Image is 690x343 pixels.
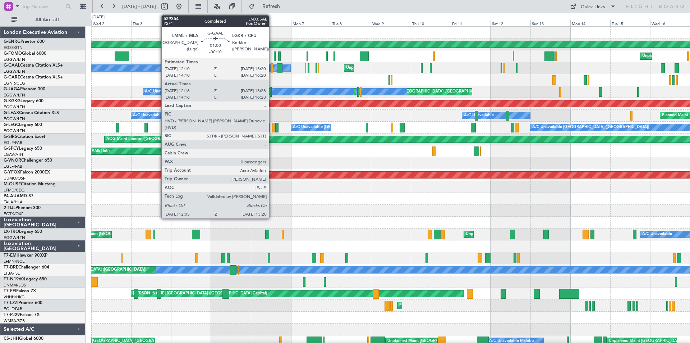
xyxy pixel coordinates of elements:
div: Fri 4 [171,20,211,26]
span: P4-AUA [4,194,20,198]
span: G-JAGA [4,87,20,91]
span: All Aircraft [19,17,76,22]
div: A/C Unavailable [464,110,494,121]
span: G-SIRS [4,135,17,139]
a: EGGW/LTN [4,235,25,240]
a: EGGW/LTN [4,104,25,110]
a: T7-EMIHawker 900XP [4,253,47,258]
div: Wed 9 [371,20,411,26]
span: CS-JHH [4,337,19,341]
div: A/C Unavailable [GEOGRAPHIC_DATA] ([GEOGRAPHIC_DATA]) [293,122,410,133]
a: G-GAALCessna Citation XLS+ [4,63,63,68]
span: G-FOMO [4,51,22,56]
div: AOG Maint London ([GEOGRAPHIC_DATA]) [106,134,187,145]
div: Fri 11 [451,20,491,26]
a: EGTK/OXF [4,211,23,217]
a: LFMD/CEQ [4,188,24,193]
div: Planned [GEOGRAPHIC_DATA] ([GEOGRAPHIC_DATA]) [386,86,488,97]
div: Mon 14 [570,20,610,26]
div: Unplanned Maint [GEOGRAPHIC_DATA] ([GEOGRAPHIC_DATA]) [346,63,464,73]
a: EGGW/LTN [4,92,25,98]
span: T7-FFI [4,289,16,293]
a: FALA/HLA [4,199,23,205]
div: Thu 10 [411,20,451,26]
a: G-YFOXFalcon 2000EX [4,170,50,175]
a: EGGW/LTN [4,116,25,122]
span: G-GARE [4,75,20,80]
div: Wed 16 [650,20,690,26]
div: Wed 2 [91,20,131,26]
div: [DATE] [92,14,105,21]
div: Planned Maint [GEOGRAPHIC_DATA] ([GEOGRAPHIC_DATA]) [399,300,512,311]
input: Trip Number [22,1,63,12]
div: [PERSON_NAME] [GEOGRAPHIC_DATA] ([GEOGRAPHIC_DATA] Capital) [133,288,267,299]
span: G-GAAL [4,63,20,68]
a: EGGW/LTN [4,69,25,74]
span: G-YFOX [4,170,20,175]
a: EGLF/FAB [4,164,22,169]
a: G-LEGCLegacy 600 [4,123,42,127]
span: [DATE] - [DATE] [122,3,156,10]
a: EGLF/FAB [4,306,22,312]
a: EGGW/LTN [4,57,25,62]
div: A/C Unavailable [GEOGRAPHIC_DATA] ([GEOGRAPHIC_DATA]) [532,122,649,133]
a: DNMM/LOS [4,283,26,288]
a: G-SPCYLegacy 650 [4,146,42,151]
a: G-KGKGLegacy 600 [4,99,43,103]
span: G-LEAX [4,111,19,115]
div: A/C Unavailable [GEOGRAPHIC_DATA] ([GEOGRAPHIC_DATA]) [133,110,250,121]
span: G-KGKG [4,99,20,103]
div: Quick Links [581,4,605,11]
a: G-JAGAPhenom 300 [4,87,45,91]
div: Tue 15 [610,20,650,26]
span: T7-PJ29 [4,313,20,317]
a: M-OUSECitation Mustang [4,182,56,186]
a: 2-TIJLPhenom 300 [4,206,41,210]
a: WMSA/SZB [4,318,25,324]
div: Unplanned Maint [GEOGRAPHIC_DATA] ([GEOGRAPHIC_DATA]) [466,229,584,240]
a: EGNR/CEG [4,81,25,86]
span: T7-LZZI [4,301,18,305]
a: EGGW/LTN [4,128,25,134]
div: A/C Unavailable [642,229,672,240]
a: LX-TROLegacy 650 [4,230,42,234]
a: T7-PJ29Falcon 7X [4,313,40,317]
div: Sun 13 [530,20,570,26]
a: G-FOMOGlobal 6000 [4,51,46,56]
span: M-OUSE [4,182,21,186]
div: A/C Unavailable [145,86,175,97]
a: T7-FFIFalcon 7X [4,289,36,293]
a: EGLF/FAB [4,140,22,145]
a: G-SIRSCitation Excel [4,135,45,139]
button: All Aircraft [8,14,78,26]
div: Sat 5 [211,20,251,26]
a: G-LEAXCessna Citation XLS [4,111,59,115]
a: G-ENRGPraetor 600 [4,40,45,44]
span: G-LEGC [4,123,19,127]
a: T7-BREChallenger 604 [4,265,49,270]
div: Sun 6 [251,20,291,26]
span: T7-N1960 [4,277,24,281]
a: CS-JHHGlobal 6000 [4,337,43,341]
a: T7-N1960Legacy 650 [4,277,47,281]
span: G-VNOR [4,158,21,163]
span: 2-TIJL [4,206,15,210]
span: G-ENRG [4,40,20,44]
a: LGAV/ATH [4,152,23,157]
span: LX-TRO [4,230,19,234]
div: Tue 8 [331,20,371,26]
span: Refresh [256,4,286,9]
a: G-GARECessna Citation XLS+ [4,75,63,80]
div: Thu 3 [131,20,171,26]
a: VHHH/HKG [4,294,25,300]
a: LFMN/NCE [4,259,25,264]
a: G-VNORChallenger 650 [4,158,52,163]
a: LTBA/ISL [4,271,20,276]
span: T7-EMI [4,253,18,258]
span: T7-BRE [4,265,18,270]
a: EGSS/STN [4,45,23,50]
a: UUMO/OSF [4,176,25,181]
button: Quick Links [566,1,620,12]
div: Mon 7 [291,20,331,26]
button: Refresh [245,1,289,12]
